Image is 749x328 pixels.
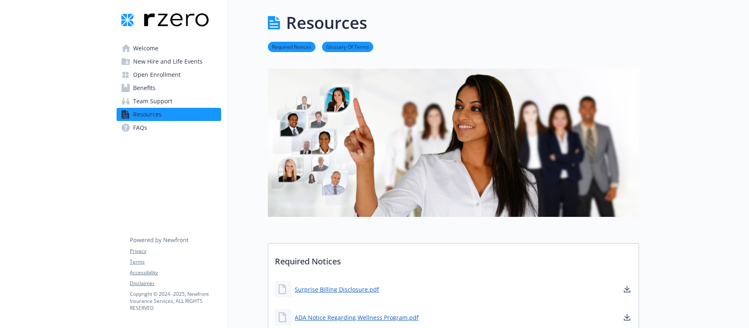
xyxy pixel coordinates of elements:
span: FAQs [133,121,147,134]
a: Open Enrollment [117,68,221,81]
span: Resources [133,108,162,121]
a: Terms [130,258,221,266]
a: New Hire and Life Events [117,55,221,68]
a: download document [622,284,632,294]
a: download document [622,312,632,322]
a: FAQs [117,121,221,134]
a: Welcome [117,42,221,55]
span: Open Enrollment [133,68,181,81]
span: Team Support [133,95,172,108]
a: Team Support [117,95,221,108]
a: Surprise Billing Disclosure.pdf [295,285,379,294]
span: Welcome [133,42,158,55]
p: Required Notices [268,244,639,274]
a: Resources [117,108,221,121]
img: resources page banner [268,69,639,217]
h1: Resources [286,10,367,35]
a: Privacy [130,247,221,255]
span: New Hire and Life Events [133,55,203,68]
a: Required Notices [268,43,315,50]
p: Copyright © 2024 - 2025 , Newfront Insurance Services, ALL RIGHTS RESERVED [130,290,221,311]
span: Benefits [133,81,155,95]
a: ADA Notice Regarding Wellness Program.pdf [295,313,419,322]
a: Glossary Of Terms [322,43,373,50]
a: Disclaimer [130,280,221,287]
a: Accessibility [130,269,221,276]
a: Benefits [117,81,221,95]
